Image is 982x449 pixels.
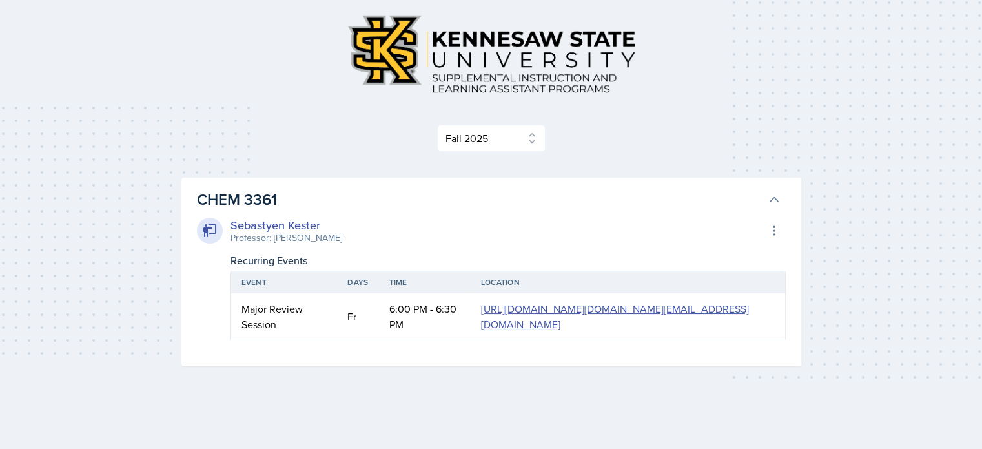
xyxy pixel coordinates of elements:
h3: CHEM 3361 [197,188,762,211]
th: Event [231,271,338,293]
td: Fr [337,293,378,340]
td: 6:00 PM - 6:30 PM [378,293,470,340]
th: Time [378,271,470,293]
div: Sebastyen Kester [230,216,342,234]
a: [URL][DOMAIN_NAME][DOMAIN_NAME][EMAIL_ADDRESS][DOMAIN_NAME] [481,302,749,331]
th: Location [471,271,785,293]
img: Kennesaw State University [336,4,646,104]
div: Major Review Session [241,301,327,332]
button: CHEM 3361 [194,185,783,214]
div: Recurring Events [230,253,786,268]
div: Professor: [PERSON_NAME] [230,231,342,245]
th: Days [337,271,378,293]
